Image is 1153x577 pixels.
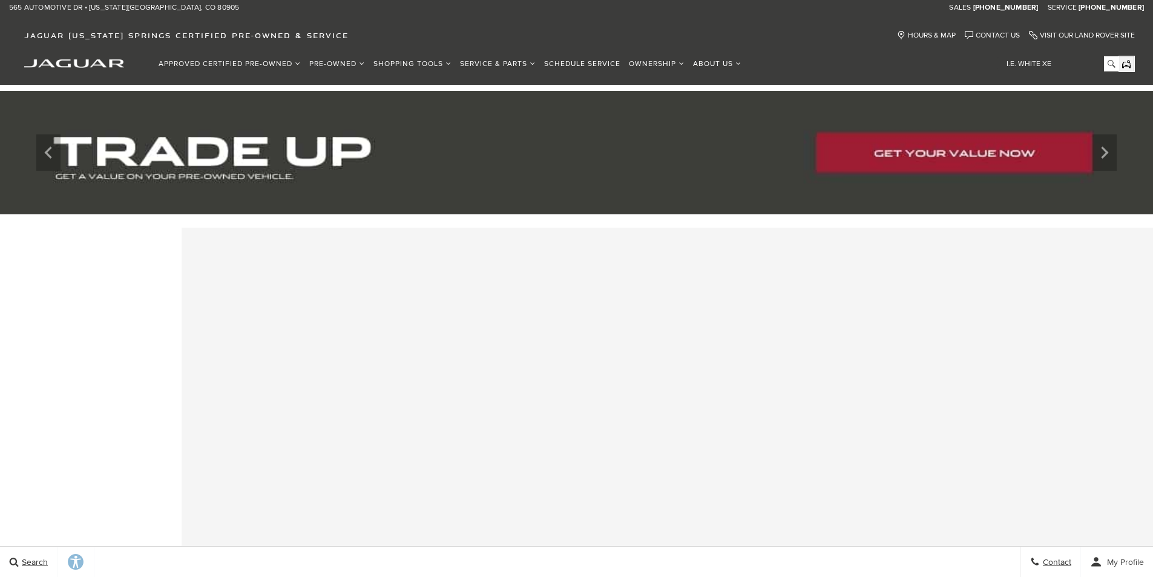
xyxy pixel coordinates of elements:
a: Contact Us [965,31,1020,40]
span: Service [1048,3,1077,12]
nav: Main Navigation [154,53,746,74]
span: Sales [949,3,971,12]
a: Visit Our Land Rover Site [1029,31,1135,40]
a: [PHONE_NUMBER] [973,3,1039,13]
a: Service & Parts [456,53,540,74]
span: Contact [1040,557,1071,567]
img: Jaguar [24,59,124,68]
a: Schedule Service [540,53,625,74]
span: Search [19,557,48,567]
a: [PHONE_NUMBER] [1079,3,1144,13]
button: user-profile-menu [1081,547,1153,577]
a: Pre-Owned [305,53,369,74]
a: 565 Automotive Dr • [US_STATE][GEOGRAPHIC_DATA], CO 80905 [9,3,239,13]
span: My Profile [1102,557,1144,567]
input: i.e. White XE [997,56,1119,71]
a: Shopping Tools [369,53,456,74]
a: About Us [689,53,746,74]
span: Jaguar [US_STATE] Springs Certified Pre-Owned & Service [24,31,349,40]
a: Ownership [625,53,689,74]
a: Jaguar [US_STATE] Springs Certified Pre-Owned & Service [18,31,355,40]
a: jaguar [24,58,124,68]
a: Hours & Map [897,31,956,40]
a: Approved Certified Pre-Owned [154,53,305,74]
